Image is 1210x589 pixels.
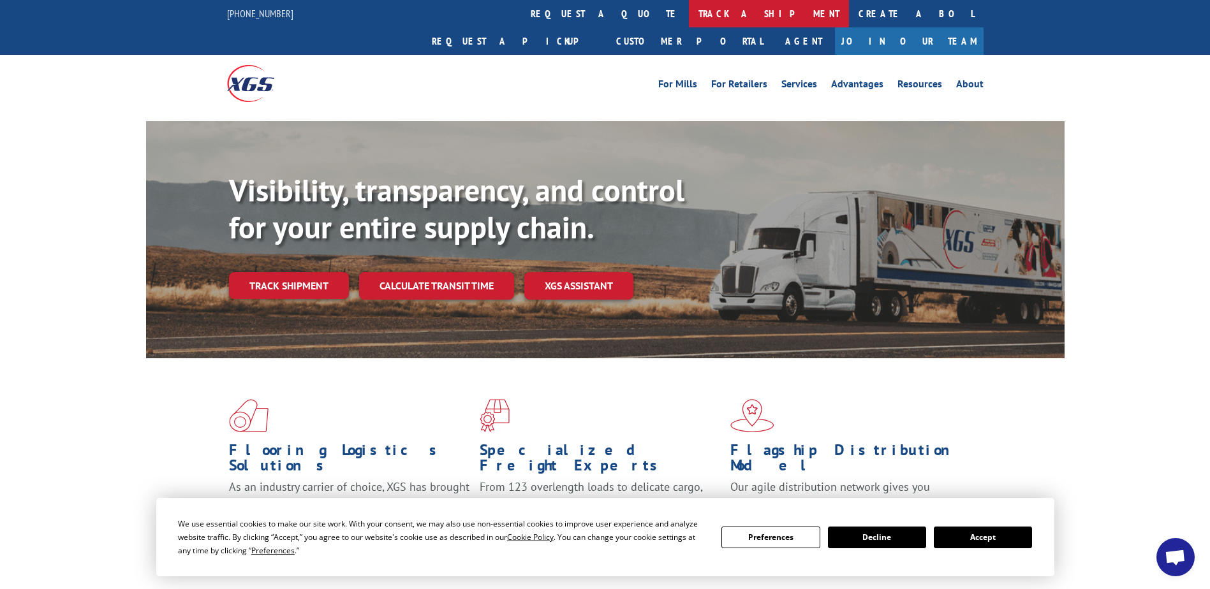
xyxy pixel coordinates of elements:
[178,517,706,557] div: We use essential cookies to make our site work. With your consent, we may also use non-essential ...
[524,272,633,300] a: XGS ASSISTANT
[480,442,721,479] h1: Specialized Freight Experts
[730,442,971,479] h1: Flagship Distribution Model
[607,27,772,55] a: Customer Portal
[480,479,721,536] p: From 123 overlength loads to delicate cargo, our experienced staff knows the best way to move you...
[658,79,697,93] a: For Mills
[781,79,817,93] a: Services
[507,532,554,542] span: Cookie Policy
[897,79,942,93] a: Resources
[1156,538,1195,576] div: Open chat
[422,27,607,55] a: Request a pickup
[711,79,767,93] a: For Retailers
[835,27,984,55] a: Join Our Team
[828,527,926,548] button: Decline
[156,498,1054,576] div: Cookie Consent Prompt
[730,399,774,432] img: xgs-icon-flagship-distribution-model-red
[359,272,514,300] a: Calculate transit time
[251,545,295,556] span: Preferences
[721,527,820,548] button: Preferences
[229,170,684,247] b: Visibility, transparency, and control for your entire supply chain.
[480,399,510,432] img: xgs-icon-focused-on-flooring-red
[831,79,883,93] a: Advantages
[229,399,269,432] img: xgs-icon-total-supply-chain-intelligence-red
[730,479,965,509] span: Our agile distribution network gives you nationwide inventory management on demand.
[227,7,293,20] a: [PHONE_NUMBER]
[934,527,1032,548] button: Accept
[229,479,469,525] span: As an industry carrier of choice, XGS has brought innovation and dedication to flooring logistics...
[956,79,984,93] a: About
[772,27,835,55] a: Agent
[229,272,349,299] a: Track shipment
[229,442,470,479] h1: Flooring Logistics Solutions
